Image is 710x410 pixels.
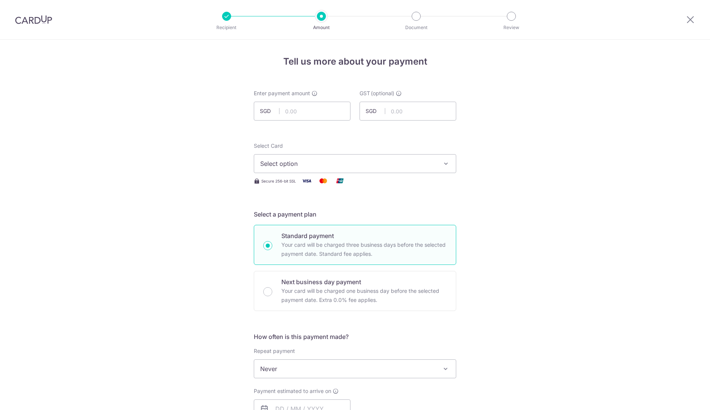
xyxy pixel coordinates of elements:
[281,240,447,258] p: Your card will be charged three business days before the selected payment date. Standard fee appl...
[316,176,331,186] img: Mastercard
[281,277,447,286] p: Next business day payment
[483,24,539,31] p: Review
[15,15,52,24] img: CardUp
[360,90,370,97] span: GST
[254,55,456,68] h4: Tell us more about your payment
[254,360,456,378] span: Never
[254,332,456,341] h5: How often is this payment made?
[254,347,295,355] label: Repeat payment
[254,90,310,97] span: Enter payment amount
[360,102,456,121] input: 0.00
[366,107,385,115] span: SGD
[254,102,350,121] input: 0.00
[199,24,255,31] p: Recipient
[371,90,394,97] span: (optional)
[254,387,331,395] span: Payment estimated to arrive on
[299,176,314,186] img: Visa
[281,231,447,240] p: Standard payment
[254,359,456,378] span: Never
[260,107,279,115] span: SGD
[260,159,436,168] span: Select option
[662,387,702,406] iframe: Opens a widget where you can find more information
[261,178,296,184] span: Secure 256-bit SSL
[281,286,447,305] p: Your card will be charged one business day before the selected payment date. Extra 0.0% fee applies.
[254,142,283,149] span: translation missing: en.payables.payment_networks.credit_card.summary.labels.select_card
[254,154,456,173] button: Select option
[388,24,444,31] p: Document
[293,24,349,31] p: Amount
[332,176,347,186] img: Union Pay
[254,210,456,219] h5: Select a payment plan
